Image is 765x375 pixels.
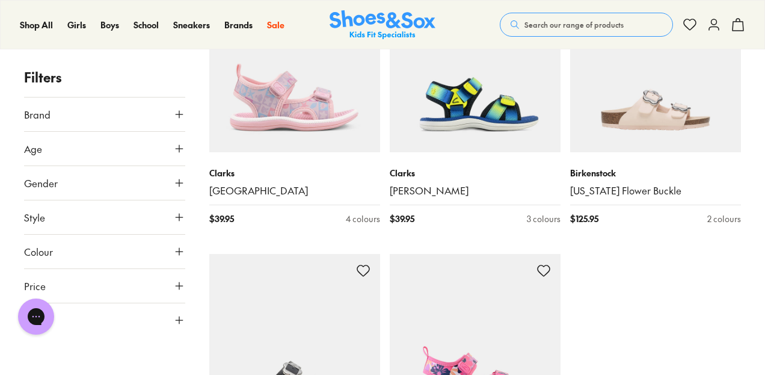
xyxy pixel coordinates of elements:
span: $ 125.95 [570,212,598,225]
img: SNS_Logo_Responsive.svg [330,10,435,40]
span: $ 39.95 [209,212,234,225]
div: 4 colours [346,212,380,225]
span: Age [24,141,42,156]
a: Boys [100,19,119,31]
a: Sale [267,19,284,31]
button: Price [24,269,185,303]
a: School [134,19,159,31]
button: Style [24,200,185,234]
a: [GEOGRAPHIC_DATA] [209,184,380,197]
button: Gender [24,166,185,200]
p: Clarks [209,167,380,179]
div: 3 colours [527,212,561,225]
a: Girls [67,19,86,31]
span: Style [24,210,45,225]
a: Shoes & Sox [330,10,435,40]
button: Age [24,132,185,166]
span: Colour [24,244,53,259]
a: Sneakers [173,19,210,31]
p: Clarks [390,167,561,179]
iframe: Gorgias live chat messenger [12,294,60,339]
a: [US_STATE] Flower Buckle [570,184,741,197]
button: Size [24,303,185,337]
a: Shop All [20,19,53,31]
div: 2 colours [707,212,741,225]
a: Brands [224,19,253,31]
span: $ 39.95 [390,212,414,225]
span: Brand [24,107,51,122]
span: Search our range of products [524,19,624,30]
p: Birkenstock [570,167,741,179]
button: Search our range of products [500,13,673,37]
button: Colour [24,235,185,268]
p: Filters [24,67,185,87]
button: Brand [24,98,185,131]
a: [PERSON_NAME] [390,184,561,197]
span: Gender [24,176,58,190]
span: Price [24,279,46,293]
